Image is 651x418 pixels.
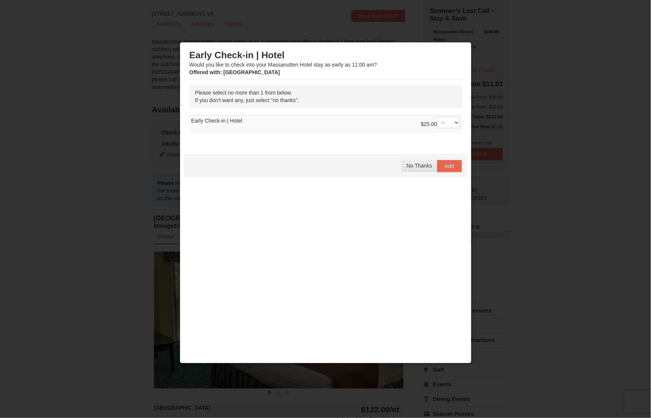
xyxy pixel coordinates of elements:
div: Would you like to check into your Massanutten Hotel stay as early as 11:00 am? [190,50,462,76]
button: No Thanks [402,160,437,171]
span: Add [445,163,454,169]
span: Offered with [190,69,221,75]
strong: : [GEOGRAPHIC_DATA] [190,69,280,75]
span: Please select no more than 1 from below. [195,90,292,96]
span: No Thanks [407,163,432,169]
td: Early Check-in | Hotel [190,115,462,134]
button: Add [437,160,462,172]
div: $25.00 [421,117,460,132]
h3: Early Check-in | Hotel [190,50,462,61]
span: If you don't want any, just select "no thanks". [195,97,299,103]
